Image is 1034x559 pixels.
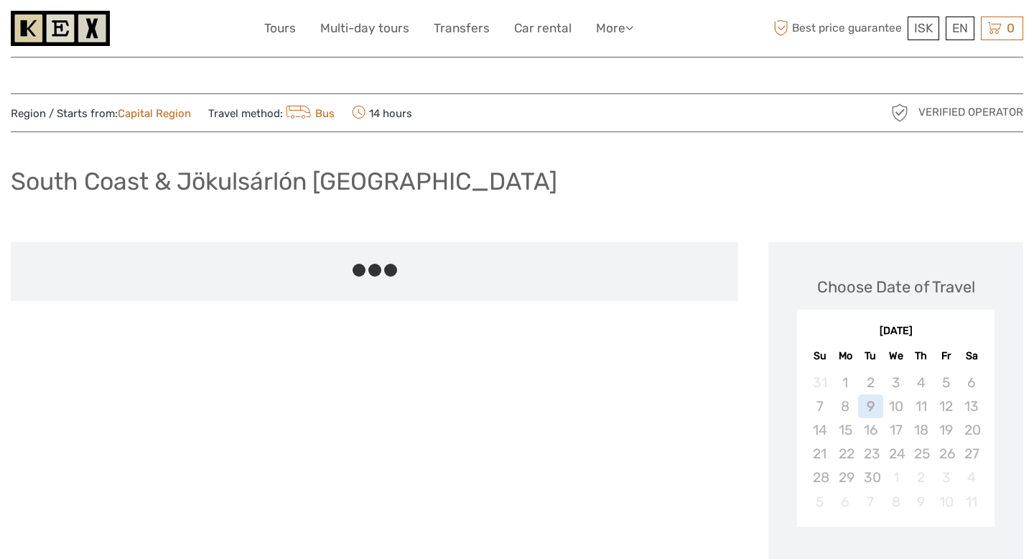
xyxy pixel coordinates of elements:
div: Not available Saturday, October 11th, 2025 [959,490,984,514]
a: Car rental [514,18,572,39]
span: 0 [1005,21,1017,35]
span: Verified Operator [918,105,1023,120]
img: 1261-44dab5bb-39f8-40da-b0c2-4d9fce00897c_logo_small.jpg [11,11,110,46]
div: Not available Wednesday, October 1st, 2025 [883,466,908,489]
div: Not available Thursday, September 4th, 2025 [908,371,933,394]
div: Fr [933,346,959,366]
div: Su [807,346,832,366]
a: Multi-day tours [320,18,409,39]
div: Not available Tuesday, September 16th, 2025 [858,418,883,442]
div: Not available Tuesday, September 9th, 2025 [858,394,883,418]
span: 14 hours [352,103,412,123]
span: ISK [914,21,933,35]
div: Sa [959,346,984,366]
div: Not available Wednesday, September 10th, 2025 [883,394,908,418]
div: Not available Wednesday, September 24th, 2025 [883,442,908,466]
div: Not available Saturday, September 13th, 2025 [959,394,984,418]
div: Not available Wednesday, September 3rd, 2025 [883,371,908,394]
div: Not available Friday, October 3rd, 2025 [933,466,959,489]
div: Not available Sunday, September 28th, 2025 [807,466,832,489]
div: Not available Monday, September 22nd, 2025 [833,442,858,466]
div: Not available Monday, September 29th, 2025 [833,466,858,489]
div: [DATE] [797,324,995,339]
div: Not available Tuesday, September 30th, 2025 [858,466,883,489]
img: verified_operator_grey_128.png [888,101,911,124]
div: Not available Thursday, September 18th, 2025 [908,418,933,442]
div: Tu [858,346,883,366]
a: More [596,18,633,39]
div: Not available Thursday, September 25th, 2025 [908,442,933,466]
div: EN [946,17,974,40]
span: Travel method: [208,103,335,123]
div: Not available Tuesday, September 2nd, 2025 [858,371,883,394]
div: Not available Thursday, October 2nd, 2025 [908,466,933,489]
div: Not available Thursday, October 9th, 2025 [908,490,933,514]
a: Capital Region [118,107,191,120]
div: Not available Monday, September 1st, 2025 [833,371,858,394]
div: Not available Tuesday, September 23rd, 2025 [858,442,883,466]
div: Not available Saturday, September 20th, 2025 [959,418,984,442]
div: Not available Friday, September 26th, 2025 [933,442,959,466]
div: month 2025-09 [801,371,989,514]
div: Not available Sunday, September 21st, 2025 [807,442,832,466]
div: Not available Monday, September 8th, 2025 [833,394,858,418]
div: Not available Wednesday, October 8th, 2025 [883,490,908,514]
h1: South Coast & Jökulsárlón [GEOGRAPHIC_DATA] [11,167,557,196]
span: Region / Starts from: [11,106,191,121]
div: Not available Friday, September 5th, 2025 [933,371,959,394]
div: Not available Saturday, September 6th, 2025 [959,371,984,394]
div: Not available Sunday, September 7th, 2025 [807,394,832,418]
span: Best price guarantee [770,17,905,40]
a: Transfers [434,18,490,39]
div: Not available Wednesday, September 17th, 2025 [883,418,908,442]
div: Not available Friday, October 10th, 2025 [933,490,959,514]
div: Not available Sunday, October 5th, 2025 [807,490,832,514]
div: Mo [833,346,858,366]
a: Bus [283,107,335,120]
div: Not available Friday, September 19th, 2025 [933,418,959,442]
div: Not available Sunday, September 14th, 2025 [807,418,832,442]
div: Not available Tuesday, October 7th, 2025 [858,490,883,514]
div: Not available Friday, September 12th, 2025 [933,394,959,418]
div: We [883,346,908,366]
div: Choose Date of Travel [817,276,975,298]
div: Not available Monday, October 6th, 2025 [833,490,858,514]
div: Not available Saturday, October 4th, 2025 [959,466,984,489]
div: Not available Monday, September 15th, 2025 [833,418,858,442]
div: Not available Saturday, September 27th, 2025 [959,442,984,466]
div: Not available Thursday, September 11th, 2025 [908,394,933,418]
div: Not available Sunday, August 31st, 2025 [807,371,832,394]
a: Tours [264,18,296,39]
div: Th [908,346,933,366]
